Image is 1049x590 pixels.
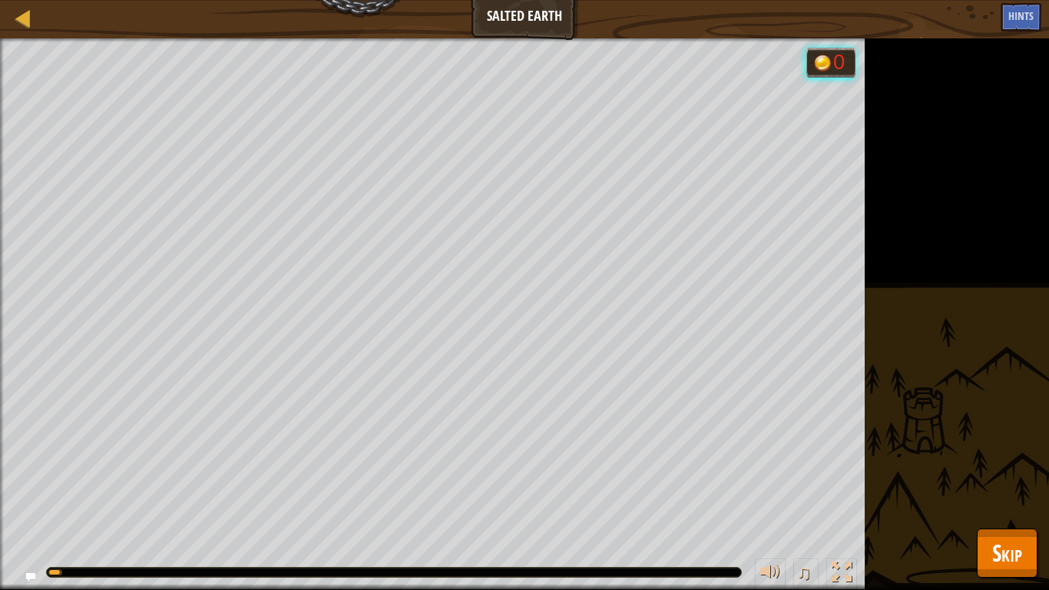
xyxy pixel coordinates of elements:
[826,559,857,590] button: Toggle fullscreen
[977,529,1037,578] button: Skip
[793,559,819,590] button: ♫
[806,48,856,78] div: Team 'humans' has 0 gold.
[755,559,786,590] button: Adjust volume
[1008,8,1034,23] span: Hints
[833,51,849,72] div: 0
[796,561,812,584] span: ♫
[992,537,1022,568] span: Skip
